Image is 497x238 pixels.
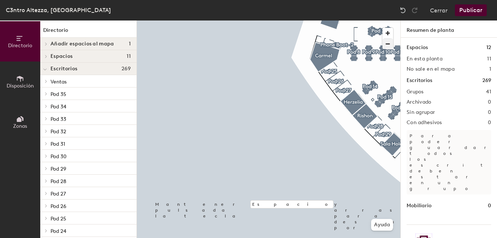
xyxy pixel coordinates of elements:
[40,26,137,38] h1: Directorio
[411,7,418,14] img: Redo
[488,120,491,126] h2: 0
[51,166,66,172] span: Pod 29
[51,129,66,135] span: Pod 32
[489,66,491,72] h2: 1
[407,109,435,115] h2: Sin agrupar
[399,7,407,14] img: Undo
[51,41,114,47] span: Añadir espacios al mapa
[51,104,66,110] span: Pod 34
[51,53,72,59] span: Espacios
[8,42,32,49] span: Directorio
[371,219,393,231] button: Ayuda
[455,4,487,16] button: Publicar
[51,216,66,222] span: Pod 25
[407,130,491,194] p: Para poder guardar, todos los escritorios deben estar en un grupo
[51,141,65,147] span: Pod 31
[488,99,491,105] h2: 0
[407,66,455,72] h2: No sale en el mapa
[51,79,67,85] span: Ventas
[127,53,131,59] span: 11
[407,89,424,95] h2: Grupos
[486,44,491,52] h1: 12
[401,21,497,38] h1: Resumen de planta
[51,153,67,160] span: Pod 30
[488,109,491,115] h2: 0
[129,41,131,47] span: 1
[51,203,66,209] span: Pod 26
[51,116,66,122] span: Pod 33
[407,77,432,85] h1: Escritorios
[407,202,431,210] h1: Mobiliario
[51,66,77,72] span: Escritorios
[122,66,131,72] span: 269
[51,178,66,185] span: Pod 28
[51,91,66,97] span: Pod 35
[407,56,442,62] h2: En esta planta
[7,83,34,89] span: Disposición
[482,77,491,85] h1: 269
[487,56,491,62] h2: 11
[407,99,431,105] h2: Archivado
[488,202,491,210] h1: 0
[51,228,66,234] span: Pod 24
[407,120,442,126] h2: Con adhesivos
[51,191,66,197] span: Pod 27
[486,89,491,95] h2: 41
[6,5,111,15] div: C3ntro Altezza, [GEOGRAPHIC_DATA]
[430,4,448,16] button: Cerrar
[407,44,428,52] h1: Espacios
[13,123,27,129] span: Zonas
